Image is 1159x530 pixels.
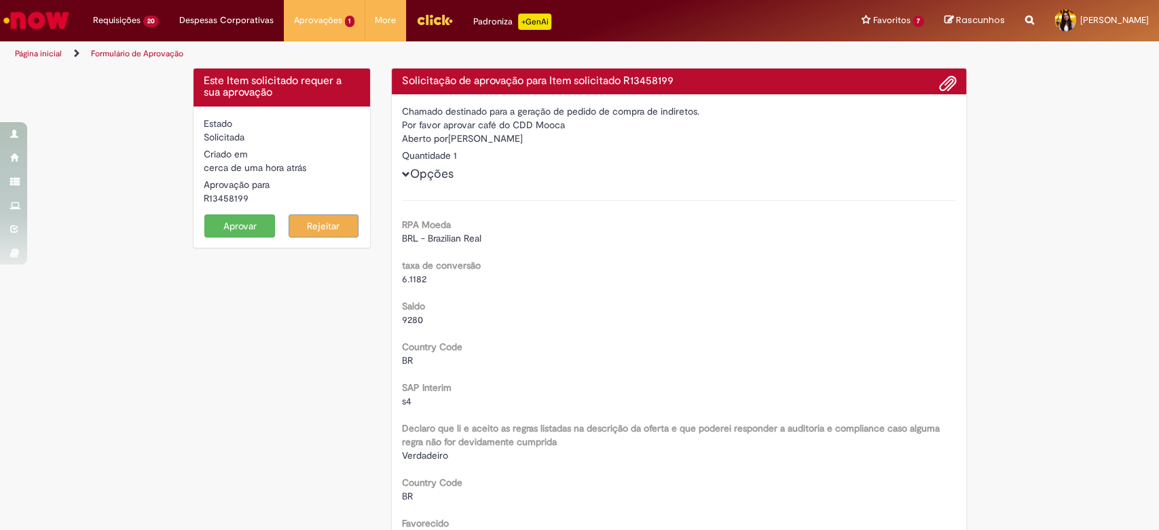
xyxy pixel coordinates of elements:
ul: Trilhas de página [10,41,762,67]
label: Aberto por [402,132,448,145]
div: Quantidade 1 [402,149,956,162]
span: BR [402,490,413,502]
span: 1 [345,16,355,27]
a: Formulário de Aprovação [91,48,183,59]
span: Rascunhos [956,14,1005,26]
a: Página inicial [15,48,62,59]
span: cerca de uma hora atrás [204,162,306,174]
b: RPA Moeda [402,219,451,231]
div: 28/08/2025 14:20:35 [204,161,361,174]
button: Aprovar [204,214,275,238]
span: Aprovações [294,14,342,27]
span: 6.1182 [402,273,426,285]
b: SAP Interim [402,381,452,394]
b: Country Code [402,476,462,489]
span: More [375,14,396,27]
b: Country Code [402,341,462,353]
div: Solicitada [204,130,361,144]
span: s4 [402,395,411,407]
img: click_logo_yellow_360x200.png [416,10,453,30]
b: Saldo [402,300,425,312]
span: 9280 [402,314,423,326]
button: Rejeitar [289,214,359,238]
span: Favoritos [872,14,910,27]
div: Chamado destinado para a geração de pedido de compra de indiretos. [402,105,956,118]
b: Favorecido [402,517,449,529]
span: 7 [913,16,924,27]
div: [PERSON_NAME] [402,132,956,149]
div: Padroniza [473,14,551,30]
span: Despesas Corporativas [179,14,274,27]
div: Por favor aprovar café do CDD Mooca [402,118,956,132]
h4: Solicitação de aprovação para Item solicitado R13458199 [402,75,956,88]
time: 28/08/2025 14:20:35 [204,162,306,174]
span: BRL - Brazilian Real [402,232,481,244]
b: taxa de conversão [402,259,481,271]
a: Rascunhos [944,14,1005,27]
label: Criado em [204,147,248,161]
span: 20 [143,16,159,27]
div: R13458199 [204,191,361,205]
span: BR [402,354,413,366]
span: Requisições [93,14,141,27]
b: Declaro que li e aceito as regras listadas na descrição da oferta e que poderei responder a audit... [402,422,940,448]
span: [PERSON_NAME] [1080,14,1149,26]
img: ServiceNow [1,7,71,34]
label: Aprovação para [204,178,270,191]
span: Verdadeiro [402,449,448,461]
p: +GenAi [518,14,551,30]
h4: Este Item solicitado requer a sua aprovação [204,75,361,99]
label: Estado [204,117,232,130]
